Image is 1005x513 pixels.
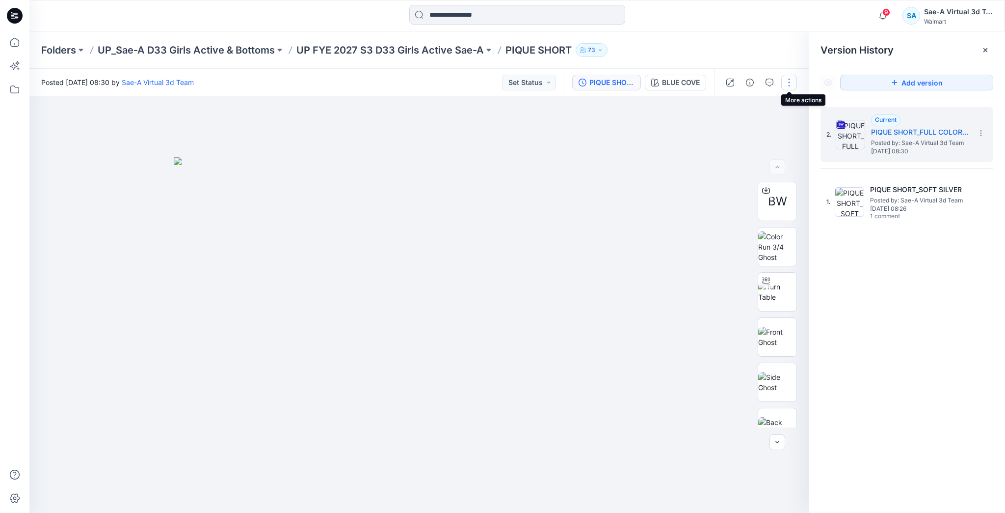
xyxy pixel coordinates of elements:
[589,77,635,88] div: PIQUE SHORT_FULL COLORWAYS
[871,138,969,148] span: Posted by: Sae-A Virtual 3d Team
[870,184,968,196] h5: PIQUE SHORT_SOFT SILVER
[835,187,864,217] img: PIQUE SHORT_SOFT SILVER
[645,75,706,90] button: BLUE COVE
[875,116,897,123] span: Current
[662,77,700,88] div: BLUE COVE
[758,282,796,302] img: Turn Table
[41,77,194,87] span: Posted [DATE] 08:30 by
[41,43,76,57] a: Folders
[882,8,890,16] span: 9
[758,372,796,393] img: Side Ghost
[122,78,194,86] a: Sae-A Virtual 3d Team
[870,205,968,212] span: [DATE] 08:26
[902,7,920,25] div: SA
[820,75,836,90] button: Show Hidden Versions
[836,120,865,149] img: PIQUE SHORT_FULL COLORWAYS
[820,44,894,56] span: Version History
[174,157,664,513] img: eyJhbGciOiJIUzI1NiIsImtpZCI6IjAiLCJzbHQiOiJzZXMiLCJ0eXAiOiJKV1QifQ.eyJkYXRhIjp7InR5cGUiOiJzdG9yYW...
[576,43,608,57] button: 73
[505,43,572,57] p: PIQUE SHORT
[572,75,641,90] button: PIQUE SHORT_FULL COLORWAYS
[871,126,969,138] h5: PIQUE SHORT_FULL COLORWAYS
[871,148,969,155] span: [DATE] 08:30
[826,198,831,206] span: 1.
[981,46,989,54] button: Close
[826,130,832,139] span: 2.
[588,45,595,56] p: 73
[296,43,484,57] a: UP FYE 2027 S3 D33 Girls Active Sae-A
[768,193,787,210] span: BW
[924,18,993,25] div: Walmart
[758,327,796,347] img: Front Ghost
[758,417,796,438] img: Back Ghost
[870,196,968,205] span: Posted by: Sae-A Virtual 3d Team
[98,43,275,57] a: UP_Sae-A D33 Girls Active & Bottoms
[870,213,939,221] span: 1 comment
[742,75,758,90] button: Details
[758,231,796,262] img: Color Run 3/4 Ghost
[924,6,993,18] div: Sae-A Virtual 3d Team
[840,75,993,90] button: Add version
